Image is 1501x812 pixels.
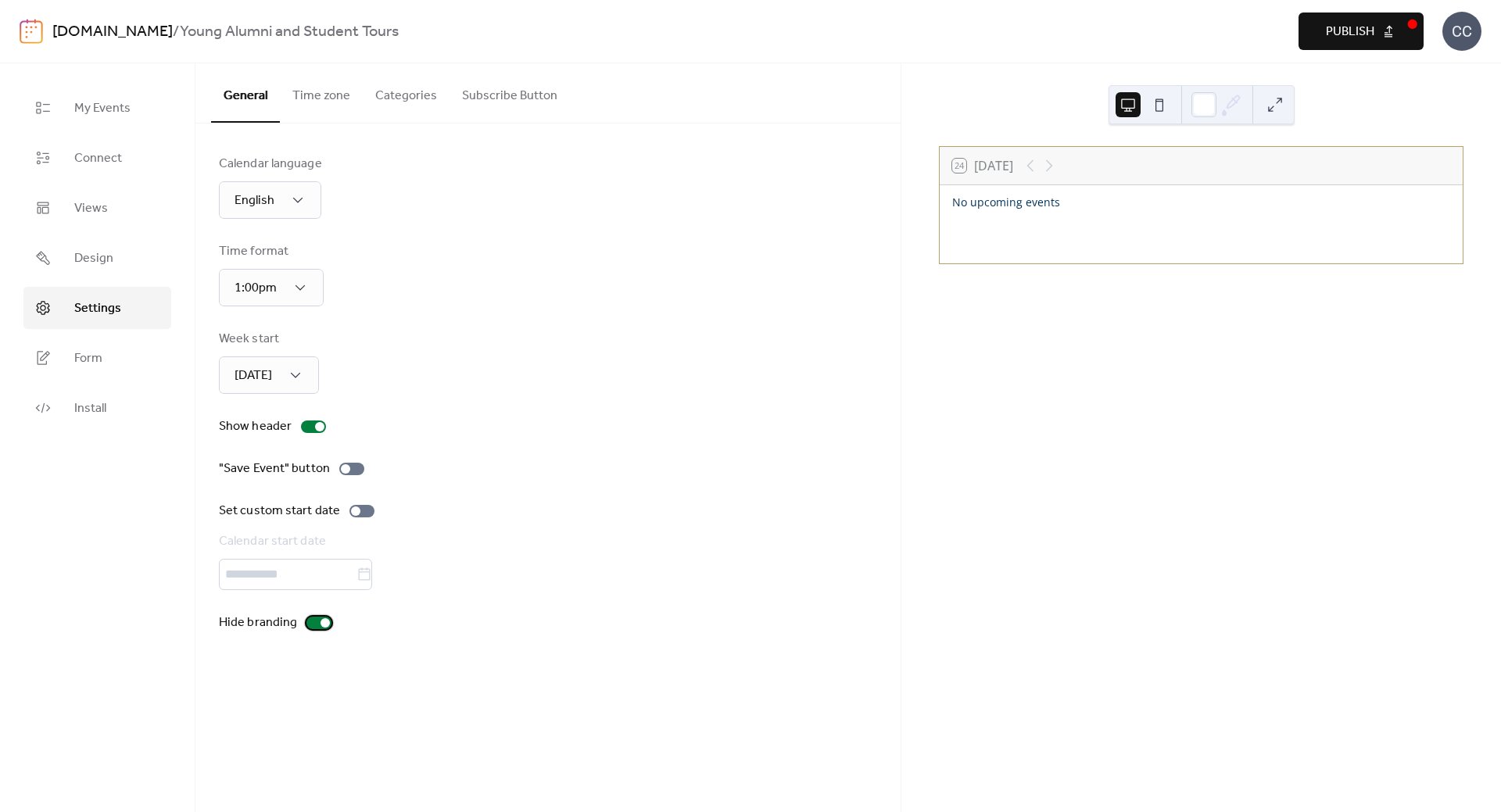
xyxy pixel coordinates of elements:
[219,242,321,261] div: Time format
[219,502,340,520] div: Set custom start date
[363,63,450,121] button: Categories
[1299,13,1424,50] button: Publish
[219,532,874,551] div: Calendar start date
[173,17,180,47] b: /
[23,137,171,179] a: Connect
[219,330,316,349] div: Week start
[280,63,363,121] button: Time zone
[74,299,121,318] span: Settings
[74,199,108,218] span: Views
[1326,23,1374,41] span: Publish
[23,287,171,329] a: Settings
[74,99,131,118] span: My Events
[235,188,274,213] span: English
[23,237,171,279] a: Design
[219,460,330,478] div: "Save Event" button
[1442,12,1481,51] div: CC
[74,149,122,168] span: Connect
[211,63,280,123] button: General
[219,417,292,436] div: Show header
[52,17,173,47] a: [DOMAIN_NAME]
[450,63,570,121] button: Subscribe Button
[235,363,272,388] span: [DATE]
[23,87,171,129] a: My Events
[74,349,102,368] span: Form
[219,613,297,632] div: Hide branding
[952,195,1189,209] div: No upcoming events
[74,249,113,268] span: Design
[23,187,171,229] a: Views
[180,17,399,47] b: Young Alumni and Student Tours
[23,387,171,429] a: Install
[235,276,277,300] span: 1:00pm
[23,337,171,379] a: Form
[20,19,43,44] img: logo
[74,399,106,418] span: Install
[219,155,322,173] div: Calendar language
